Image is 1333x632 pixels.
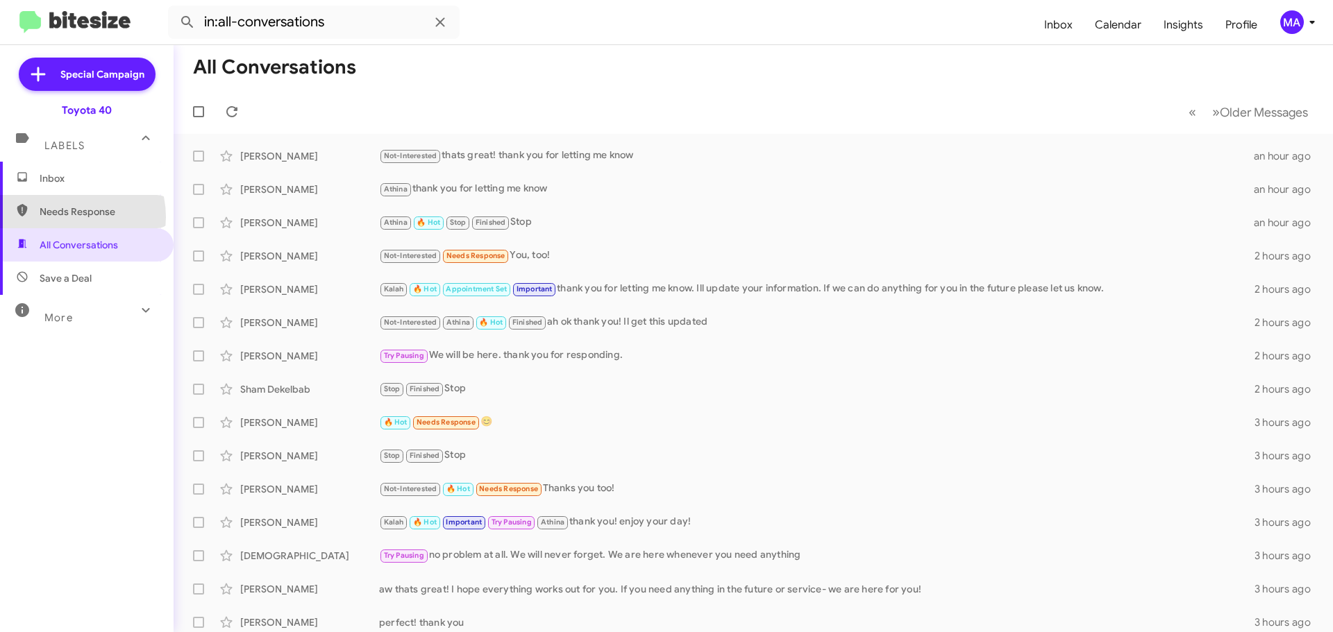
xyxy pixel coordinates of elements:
div: [DEMOGRAPHIC_DATA] [240,549,379,563]
span: 🔥 Hot [417,218,440,227]
div: 3 hours ago [1255,482,1322,496]
div: ah ok thank you! Il get this updated [379,314,1255,330]
button: Previous [1180,98,1205,126]
div: an hour ago [1254,149,1322,163]
span: Not-Interested [384,151,437,160]
span: Save a Deal [40,271,92,285]
span: Inbox [40,171,158,185]
div: We will be here. thank you for responding. [379,348,1255,364]
span: 🔥 Hot [413,518,437,527]
a: Calendar [1084,5,1152,45]
div: Toyota 40 [62,103,112,117]
span: Needs Response [417,418,476,427]
span: Important [446,518,482,527]
a: Insights [1152,5,1214,45]
span: Try Pausing [384,551,424,560]
span: Kalah [384,284,404,293]
div: [PERSON_NAME] [240,216,379,230]
div: [PERSON_NAME] [240,515,379,529]
span: Needs Response [446,251,505,260]
span: Try Pausing [384,351,424,360]
div: thank you for letting me know [379,181,1254,197]
div: [PERSON_NAME] [240,449,379,463]
div: aw thats great! I hope everything works out for you. If you need anything in the future or servic... [379,582,1255,596]
div: thank you for letting me know. Ill update your information. If we can do anything for you in the ... [379,281,1255,297]
div: an hour ago [1254,182,1322,196]
span: Athina [541,518,564,527]
span: » [1212,103,1220,121]
span: Special Campaign [60,67,144,81]
a: Profile [1214,5,1268,45]
div: 2 hours ago [1255,249,1322,263]
div: [PERSON_NAME] [240,282,379,296]
span: All Conversations [40,238,118,252]
a: Special Campaign [19,58,156,91]
div: [PERSON_NAME] [240,149,379,163]
span: Not-Interested [384,318,437,327]
span: Needs Response [40,205,158,219]
span: « [1189,103,1196,121]
div: 3 hours ago [1255,549,1322,563]
div: Sham Dekelbab [240,382,379,396]
div: 3 hours ago [1255,615,1322,629]
div: 2 hours ago [1255,382,1322,396]
span: More [44,311,73,324]
a: Inbox [1033,5,1084,45]
span: Stop [450,218,467,227]
input: Search [168,6,460,39]
button: Next [1204,98,1316,126]
div: 3 hours ago [1255,515,1322,529]
div: 2 hours ago [1255,316,1322,330]
div: perfect! thank you [379,615,1255,629]
span: Older Messages [1220,105,1308,120]
span: Kalah [384,518,404,527]
div: an hour ago [1254,216,1322,230]
span: 🔥 Hot [446,484,470,493]
div: 3 hours ago [1255,582,1322,596]
span: Not-Interested [384,251,437,260]
span: Labels [44,139,85,152]
span: Athina [384,218,408,227]
div: [PERSON_NAME] [240,416,379,429]
span: Not-Interested [384,484,437,493]
div: thank you! enjoy your day! [379,514,1255,530]
span: Needs Response [479,484,538,493]
span: Finished [410,451,440,460]
nav: Page navigation example [1181,98,1316,126]
span: 🔥 Hot [413,284,437,293]
div: 3 hours ago [1255,449,1322,463]
div: [PERSON_NAME] [240,182,379,196]
span: Finished [476,218,506,227]
div: 3 hours ago [1255,416,1322,429]
span: Important [517,284,553,293]
div: 😊 [379,414,1255,430]
div: [PERSON_NAME] [240,249,379,263]
span: Athina [384,185,408,194]
div: no problem at all. We will never forget. We are here whenever you need anything [379,547,1255,563]
span: Appointment Set [446,284,507,293]
span: Finished [512,318,543,327]
div: Stop [379,447,1255,463]
span: Finished [410,384,440,393]
div: [PERSON_NAME] [240,482,379,496]
button: MA [1268,10,1318,34]
span: 🔥 Hot [384,418,408,427]
div: Stop [379,381,1255,397]
div: You, too! [379,248,1255,264]
div: thats great! thank you for letting me know [379,148,1254,164]
div: MA [1280,10,1304,34]
div: [PERSON_NAME] [240,582,379,596]
div: 2 hours ago [1255,349,1322,363]
div: [PERSON_NAME] [240,349,379,363]
div: Thanks you too! [379,481,1255,497]
div: [PERSON_NAME] [240,615,379,629]
span: 🔥 Hot [479,318,503,327]
span: Athina [446,318,470,327]
div: Stop [379,214,1254,230]
span: Try Pausing [492,518,532,527]
span: Stop [384,384,401,393]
